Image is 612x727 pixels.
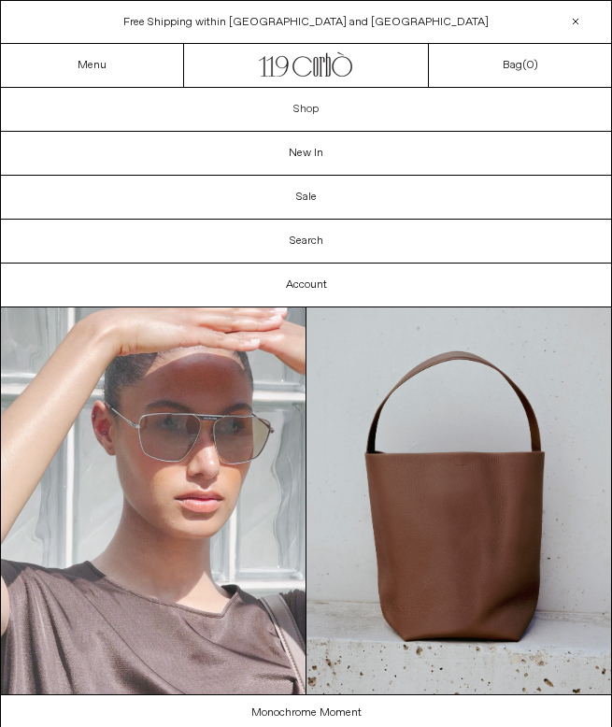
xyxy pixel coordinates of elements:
[1,176,611,219] a: Sale
[1,307,306,694] video: Your browser does not support the video tag.
[1,684,306,699] a: Your browser does not support the video tag.
[123,15,489,30] a: Free Shipping within [GEOGRAPHIC_DATA] and [GEOGRAPHIC_DATA]
[526,58,534,73] span: 0
[503,57,538,74] a: Bag()
[526,58,538,73] span: )
[78,58,107,73] a: Menu
[1,264,611,306] a: Account
[1,132,611,175] a: New In
[1,220,611,263] a: Search
[1,88,611,131] a: Shop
